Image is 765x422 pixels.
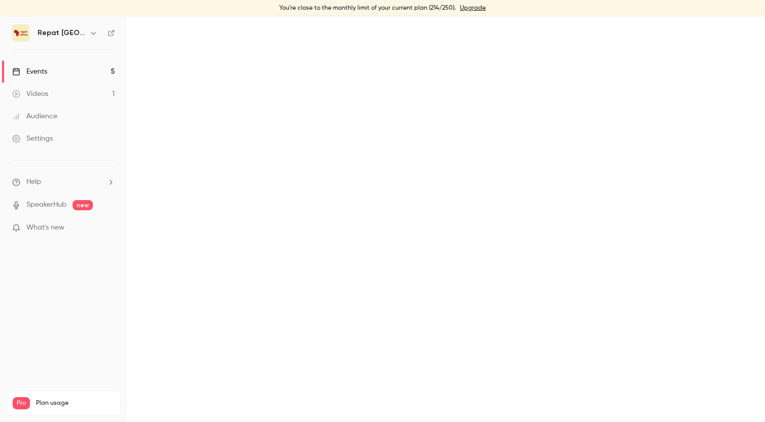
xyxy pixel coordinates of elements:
[26,177,41,187] span: Help
[460,4,486,12] a: Upgrade
[13,397,30,409] span: Pro
[38,28,85,38] h6: Repat [GEOGRAPHIC_DATA]
[12,67,47,77] div: Events
[73,200,93,210] span: new
[12,177,115,187] li: help-dropdown-opener
[12,111,57,121] div: Audience
[26,222,64,233] span: What's new
[36,399,114,407] span: Plan usage
[13,25,29,41] img: Repat Africa
[12,134,53,144] div: Settings
[26,200,66,210] a: SpeakerHub
[12,89,48,99] div: Videos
